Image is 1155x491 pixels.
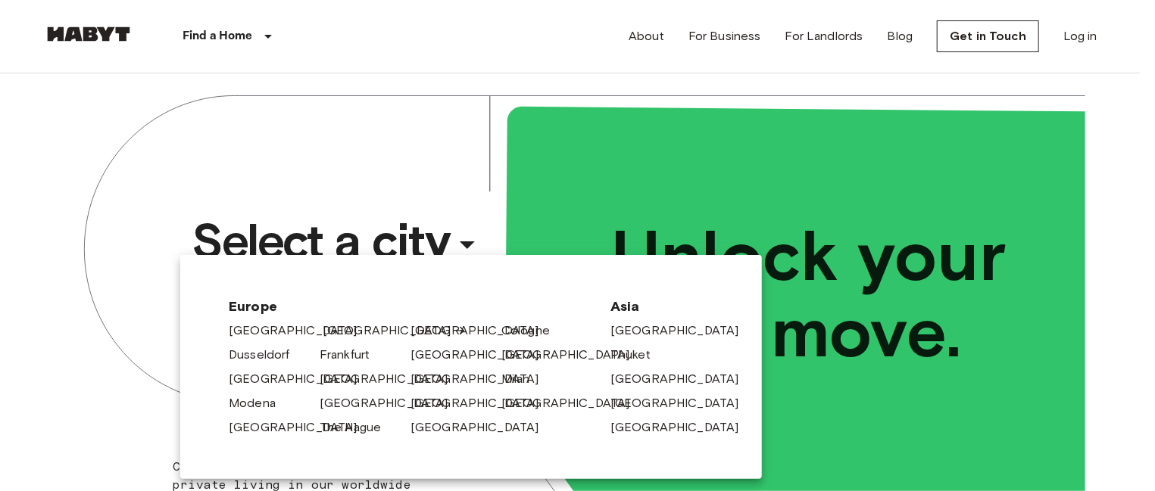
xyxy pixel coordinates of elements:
a: [GEOGRAPHIC_DATA] [410,346,554,364]
a: Frankfurt [320,346,385,364]
a: [GEOGRAPHIC_DATA] [320,370,464,388]
a: [GEOGRAPHIC_DATA] [610,370,754,388]
a: The Hague [320,418,396,437]
span: Asia [610,297,713,315]
a: [GEOGRAPHIC_DATA] [410,370,554,388]
a: [GEOGRAPHIC_DATA] [323,322,467,340]
a: [GEOGRAPHIC_DATA] [501,394,645,412]
a: [GEOGRAPHIC_DATA] [610,394,754,412]
a: [GEOGRAPHIC_DATA] [610,418,754,437]
a: Phuket [610,346,666,364]
span: Europe [229,297,586,315]
a: [GEOGRAPHIC_DATA] [610,322,754,340]
a: [GEOGRAPHIC_DATA] [229,418,373,437]
a: [GEOGRAPHIC_DATA] [410,394,554,412]
a: [GEOGRAPHIC_DATA] [410,322,554,340]
a: [GEOGRAPHIC_DATA] [229,322,373,340]
a: [GEOGRAPHIC_DATA] [501,346,645,364]
a: [GEOGRAPHIC_DATA] [229,370,373,388]
a: [GEOGRAPHIC_DATA] [320,394,464,412]
a: Dusseldorf [229,346,305,364]
a: Modena [229,394,291,412]
a: Cologne [501,322,565,340]
a: Milan [501,370,545,388]
a: [GEOGRAPHIC_DATA] [410,418,554,437]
